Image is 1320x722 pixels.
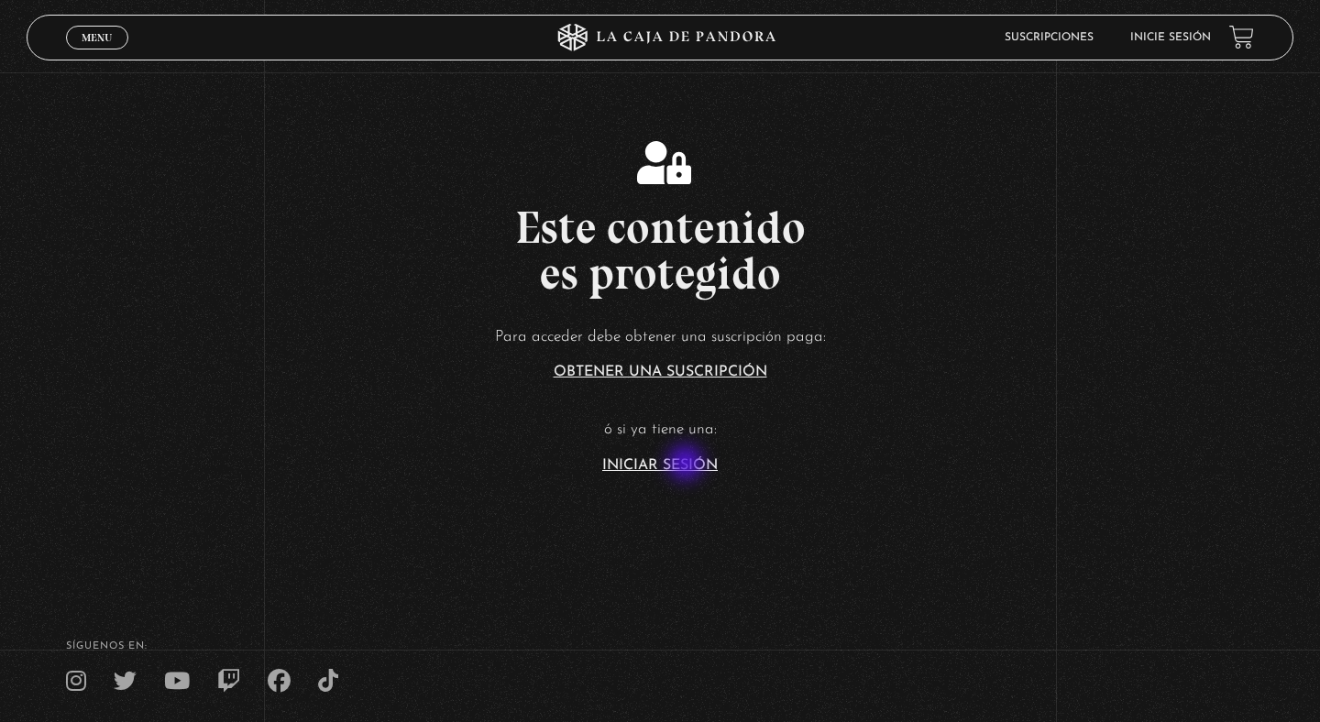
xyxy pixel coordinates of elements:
a: Inicie sesión [1130,32,1211,43]
a: Iniciar Sesión [602,458,718,473]
a: Suscripciones [1005,32,1094,43]
h4: SÍguenos en: [66,641,1254,651]
a: View your shopping cart [1229,25,1254,49]
a: Obtener una suscripción [554,365,767,379]
span: Menu [82,32,112,43]
span: Cerrar [76,48,119,60]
